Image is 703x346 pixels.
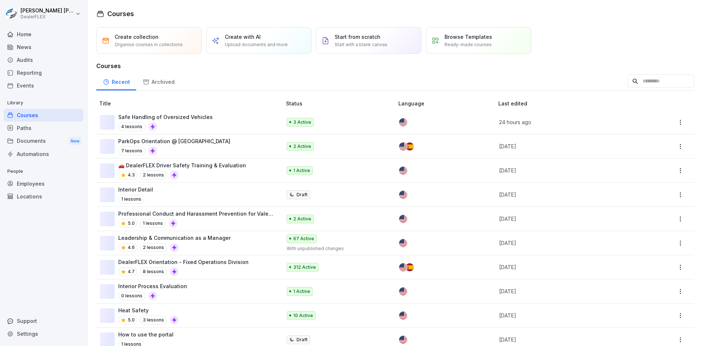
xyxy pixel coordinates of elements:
[4,177,83,190] a: Employees
[293,235,314,242] p: 67 Active
[225,41,288,48] p: Upload documents and more
[21,14,74,19] p: DealerFLEX
[4,134,83,148] div: Documents
[118,306,179,314] p: Heat Safety
[499,336,635,343] p: [DATE]
[118,195,144,204] p: 1 lessons
[118,122,145,131] p: 4 lessons
[445,33,492,41] p: Browse Templates
[140,171,167,179] p: 2 lessons
[4,134,83,148] a: DocumentsNew
[499,312,635,319] p: [DATE]
[399,287,407,295] img: us.svg
[499,118,635,126] p: 24 hours ago
[118,234,231,242] p: Leadership & Communication as a Manager
[140,316,167,324] p: 3 lessons
[69,137,81,145] div: New
[293,264,316,271] p: 312 Active
[128,317,135,323] p: 5.0
[498,100,644,107] p: Last edited
[4,190,83,203] a: Locations
[399,118,407,126] img: us.svg
[293,288,310,295] p: 1 Active
[140,219,166,228] p: 1 lessons
[499,191,635,198] p: [DATE]
[118,210,274,217] p: Professional Conduct and Harassment Prevention for Valet Employees
[4,122,83,134] a: Paths
[115,41,183,48] p: Organise courses in collections
[499,167,635,174] p: [DATE]
[399,336,407,344] img: us.svg
[140,267,167,276] p: 8 lessons
[499,287,635,295] p: [DATE]
[297,336,308,343] p: Draft
[4,41,83,53] a: News
[335,33,380,41] p: Start from scratch
[293,143,311,150] p: 2 Active
[4,66,83,79] a: Reporting
[297,191,308,198] p: Draft
[118,146,145,155] p: 7 lessons
[118,331,174,338] p: How to use the portal
[287,245,387,252] p: With unpublished changes
[399,215,407,223] img: us.svg
[4,148,83,160] a: Automations
[499,215,635,223] p: [DATE]
[4,28,83,41] div: Home
[115,33,159,41] p: Create collection
[118,113,213,121] p: Safe Handling of Oversized Vehicles
[118,161,246,169] p: 🚗 DealerFLEX Driver Safety Training & Evaluation
[499,239,635,247] p: [DATE]
[293,119,311,126] p: 3 Active
[136,72,181,90] a: Archived
[118,258,249,266] p: DealerFLEX Orientation - Fixed Operations Division
[21,8,74,14] p: [PERSON_NAME] [PERSON_NAME]
[4,315,83,327] div: Support
[406,142,414,150] img: es.svg
[128,220,135,227] p: 5.0
[399,167,407,175] img: us.svg
[118,186,153,193] p: Interior Detail
[118,137,230,145] p: ParkOps Orientation @ [GEOGRAPHIC_DATA]
[406,263,414,271] img: es.svg
[499,142,635,150] p: [DATE]
[4,165,83,177] p: People
[128,244,135,251] p: 4.6
[4,327,83,340] a: Settings
[99,100,283,107] p: Title
[107,9,134,19] h1: Courses
[399,239,407,247] img: us.svg
[96,62,694,70] h3: Courses
[445,41,492,48] p: Ready-made courses
[118,282,187,290] p: Interior Process Evaluation
[4,79,83,92] a: Events
[96,72,136,90] a: Recent
[499,263,635,271] p: [DATE]
[293,167,310,174] p: 1 Active
[4,53,83,66] a: Audits
[399,263,407,271] img: us.svg
[128,268,135,275] p: 4.7
[398,100,495,107] p: Language
[140,243,167,252] p: 2 lessons
[4,109,83,122] a: Courses
[225,33,261,41] p: Create with AI
[293,216,311,222] p: 2 Active
[293,312,313,319] p: 10 Active
[118,291,145,300] p: 0 lessons
[399,191,407,199] img: us.svg
[335,41,387,48] p: Start with a blank canvas
[286,100,395,107] p: Status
